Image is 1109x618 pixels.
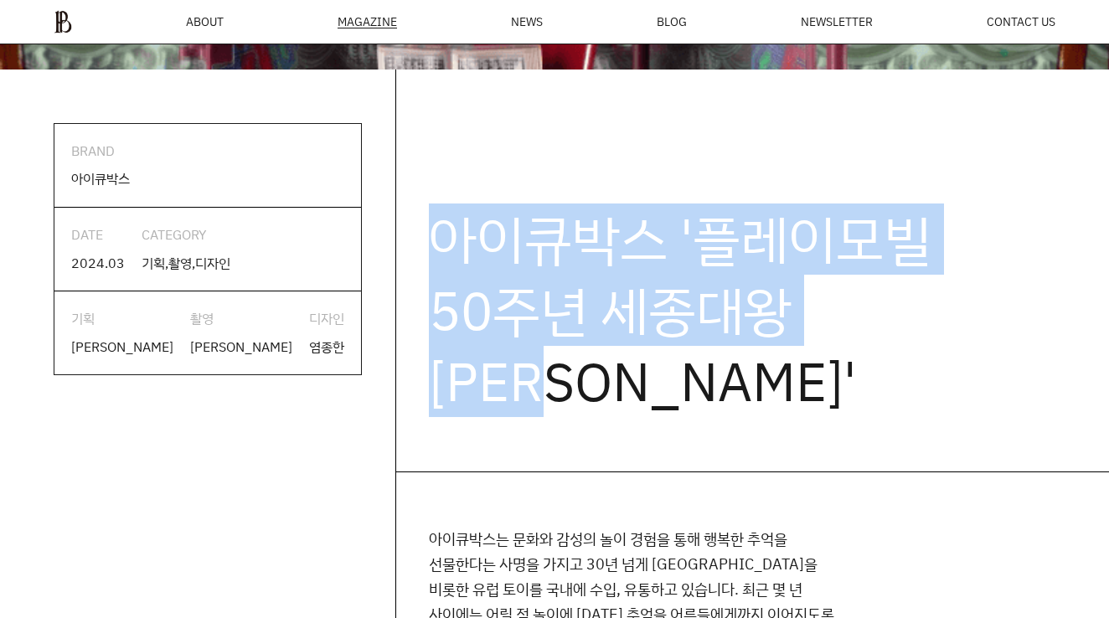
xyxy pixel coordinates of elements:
[309,337,344,358] div: 염종한
[657,16,687,28] a: BLOG
[71,308,173,330] div: 기획
[71,224,125,246] div: DATE
[71,141,130,162] div: BRAND
[142,253,230,275] div: 기획,촬영,디자인
[142,224,230,246] div: CATEGORY
[71,253,125,275] div: 2024.03
[511,16,543,28] a: NEWS
[186,16,224,28] a: ABOUT
[395,70,1109,471] h2: 아이큐박스 '플레이모빌 50주년 세종대왕 [PERSON_NAME]'
[54,10,72,33] img: ba379d5522eb3.png
[190,308,292,330] div: 촬영
[338,16,397,28] div: MAGAZINE
[309,308,344,330] div: 디자인
[190,337,292,358] div: [PERSON_NAME]
[71,337,173,358] div: [PERSON_NAME]
[801,16,873,28] a: NEWSLETTER
[71,168,130,190] div: 아이큐박스
[987,16,1055,28] a: CONTACT US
